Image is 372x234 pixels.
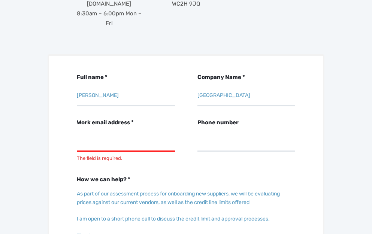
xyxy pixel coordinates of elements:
input: Company Name * [197,86,296,106]
input: Phone number [197,131,296,152]
label: Company Name * [197,74,296,106]
label: Phone number [197,119,296,152]
label: Work email address * [77,119,175,163]
input: Work email address * [77,131,175,152]
span: The field is required. [77,154,175,163]
label: Full name * [77,74,175,106]
input: Full name * [77,86,175,106]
